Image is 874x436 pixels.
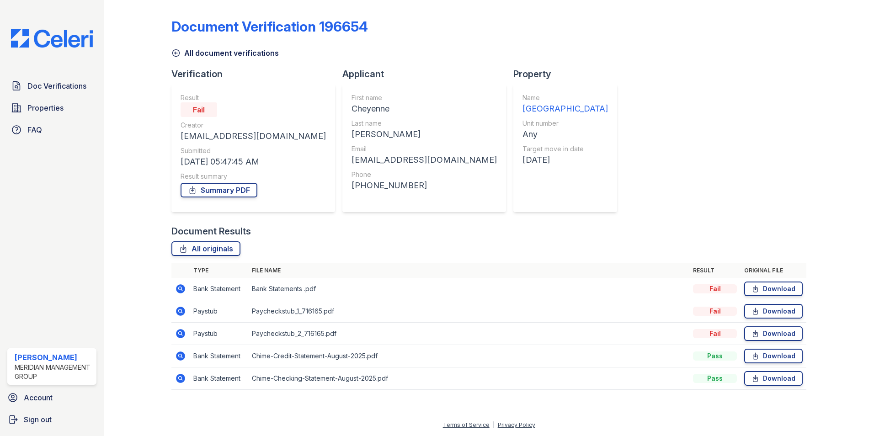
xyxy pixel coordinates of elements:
[248,300,689,323] td: Paycheckstub_1_716165.pdf
[689,263,741,278] th: Result
[7,121,96,139] a: FAQ
[190,345,248,367] td: Bank Statement
[522,102,608,115] div: [GEOGRAPHIC_DATA]
[181,121,326,130] div: Creator
[248,263,689,278] th: File name
[15,352,93,363] div: [PERSON_NAME]
[352,154,497,166] div: [EMAIL_ADDRESS][DOMAIN_NAME]
[27,124,42,135] span: FAQ
[744,282,803,296] a: Download
[352,93,497,102] div: First name
[15,363,93,381] div: Meridian Management Group
[190,367,248,390] td: Bank Statement
[181,130,326,143] div: [EMAIL_ADDRESS][DOMAIN_NAME]
[190,278,248,300] td: Bank Statement
[4,388,100,407] a: Account
[352,128,497,141] div: [PERSON_NAME]
[522,119,608,128] div: Unit number
[522,128,608,141] div: Any
[171,225,251,238] div: Document Results
[190,323,248,345] td: Paystub
[513,68,624,80] div: Property
[693,351,737,361] div: Pass
[24,392,53,403] span: Account
[522,93,608,102] div: Name
[352,102,497,115] div: Cheyenne
[181,183,257,197] a: Summary PDF
[522,144,608,154] div: Target move in date
[693,284,737,293] div: Fail
[522,154,608,166] div: [DATE]
[744,349,803,363] a: Download
[744,326,803,341] a: Download
[171,48,279,58] a: All document verifications
[181,172,326,181] div: Result summary
[27,102,64,113] span: Properties
[190,300,248,323] td: Paystub
[248,367,689,390] td: Chime-Checking-Statement-August-2025.pdf
[171,18,368,35] div: Document Verification 196654
[181,155,326,168] div: [DATE] 05:47:45 AM
[4,29,100,48] img: CE_Logo_Blue-a8612792a0a2168367f1c8372b55b34899dd931a85d93a1a3d3e32e68fde9ad4.png
[248,345,689,367] td: Chime-Credit-Statement-August-2025.pdf
[4,410,100,429] a: Sign out
[27,80,86,91] span: Doc Verifications
[352,179,497,192] div: [PHONE_NUMBER]
[522,93,608,115] a: Name [GEOGRAPHIC_DATA]
[693,329,737,338] div: Fail
[190,263,248,278] th: Type
[248,278,689,300] td: Bank Statements .pdf
[693,307,737,316] div: Fail
[498,421,535,428] a: Privacy Policy
[493,421,495,428] div: |
[744,304,803,319] a: Download
[744,371,803,386] a: Download
[7,99,96,117] a: Properties
[352,119,497,128] div: Last name
[171,68,342,80] div: Verification
[24,414,52,425] span: Sign out
[342,68,513,80] div: Applicant
[443,421,490,428] a: Terms of Service
[248,323,689,345] td: Paycheckstub_2_716165.pdf
[171,241,240,256] a: All originals
[181,102,217,117] div: Fail
[181,146,326,155] div: Submitted
[352,170,497,179] div: Phone
[181,93,326,102] div: Result
[693,374,737,383] div: Pass
[7,77,96,95] a: Doc Verifications
[352,144,497,154] div: Email
[741,263,806,278] th: Original file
